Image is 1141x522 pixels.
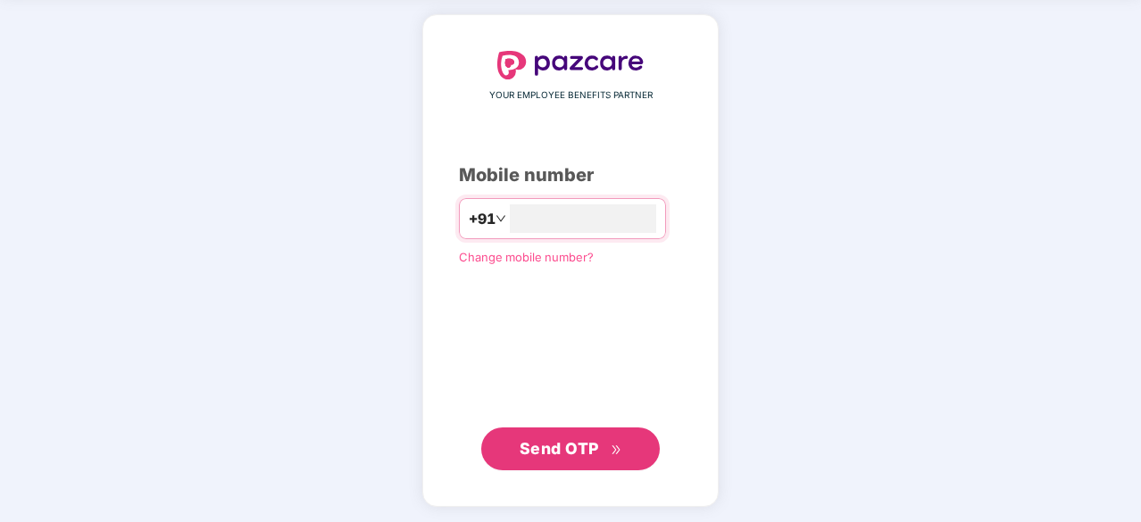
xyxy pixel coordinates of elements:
[489,88,653,103] span: YOUR EMPLOYEE BENEFITS PARTNER
[497,51,644,79] img: logo
[459,250,594,264] a: Change mobile number?
[611,444,622,456] span: double-right
[496,213,506,224] span: down
[520,439,599,458] span: Send OTP
[469,208,496,230] span: +91
[481,427,660,470] button: Send OTPdouble-right
[459,162,682,189] div: Mobile number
